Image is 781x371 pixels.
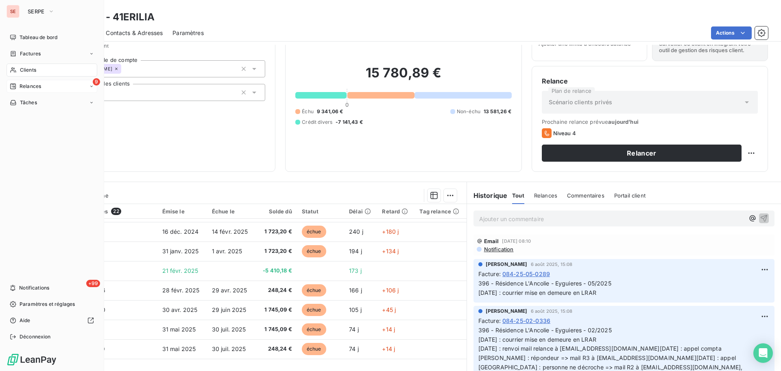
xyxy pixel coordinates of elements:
span: 74 j [349,345,359,352]
input: Ajouter une valeur [121,65,128,72]
span: 1 723,20 € [261,228,292,236]
span: échue [302,323,326,336]
div: Open Intercom Messenger [753,343,773,363]
span: Notifications [19,284,49,292]
span: 31 janv. 2025 [162,248,199,255]
span: 6 août 2025, 15:08 [531,309,573,314]
span: 30 juil. 2025 [212,326,246,333]
a: Aide [7,314,97,327]
span: 14 févr. 2025 [212,228,248,235]
span: échue [302,304,326,316]
span: 29 avr. 2025 [212,287,247,294]
span: 1 723,20 € [261,247,292,255]
span: Commentaires [567,192,604,199]
span: 0 [345,101,349,108]
span: Notification [483,246,514,252]
span: [PERSON_NAME] [486,307,528,315]
span: Paramètres et réglages [20,301,75,308]
span: aujourd’hui [608,119,639,125]
div: Échue le [212,208,251,215]
span: échue [302,343,326,355]
span: Aide [20,317,31,324]
span: [DATE] 08:10 [502,239,531,244]
span: SERPE [28,8,45,15]
span: 74 j [349,326,359,333]
span: +14 j [382,345,395,352]
span: Prochaine relance prévue [542,119,758,125]
span: 248,24 € [261,286,292,294]
span: Propriétés Client [65,42,265,54]
div: Tag relance [419,208,461,215]
span: Clients [20,66,36,74]
span: Portail client [614,192,646,199]
span: 9 341,06 € [317,108,343,115]
div: SE [7,5,20,18]
div: Retard [382,208,410,215]
span: 6 août 2025, 15:08 [531,262,573,267]
span: [PERSON_NAME] [486,261,528,268]
span: 1 745,09 € [261,325,292,334]
a: 9Relances [7,80,97,93]
span: Factures [20,50,41,57]
span: 105 j [349,306,362,313]
span: 13 581,26 € [484,108,512,115]
span: Tableau de bord [20,34,57,41]
button: Actions [711,26,752,40]
span: Email [484,238,499,244]
span: Tâches [20,99,37,106]
span: Surveiller ce client en intégrant votre outil de gestion des risques client. [659,40,761,53]
span: échue [302,226,326,238]
a: Clients [7,64,97,77]
span: Tout [512,192,524,199]
span: 28 févr. 2025 [162,287,200,294]
img: Logo LeanPay [7,353,57,366]
span: -7 141,43 € [336,119,363,126]
span: +45 j [382,306,396,313]
span: -5 410,18 € [261,267,292,275]
a: Paramètres et réglages [7,298,97,311]
div: Émise le [162,208,202,215]
a: Factures [7,47,97,60]
span: 30 juil. 2025 [212,345,246,352]
span: Crédit divers [302,119,332,126]
h6: Historique [467,191,508,200]
div: Délai [349,208,372,215]
span: Facture : [478,270,501,278]
h6: Relance [542,76,758,86]
span: Déconnexion [20,333,51,340]
span: 29 juin 2025 [212,306,247,313]
span: Paramètres [172,29,204,37]
span: Niveau 4 [553,130,576,136]
button: Relancer [542,145,742,162]
span: Relances [534,192,557,199]
span: Non-échu [457,108,480,115]
span: 21 févr. 2025 [162,267,199,274]
span: 240 j [349,228,363,235]
h2: 15 780,89 € [295,65,511,89]
span: +99 [86,280,100,287]
span: 16 déc. 2024 [162,228,199,235]
span: +14 j [382,326,395,333]
a: Tableau de bord [7,31,97,44]
span: 31 mai 2025 [162,345,196,352]
span: échue [302,284,326,296]
span: +106 j [382,287,399,294]
span: Relances [20,83,41,90]
span: Facture : [478,316,501,325]
span: 166 j [349,287,362,294]
a: Tâches [7,96,97,109]
span: +134 j [382,248,399,255]
span: 084-25-02-0336 [502,316,550,325]
div: Statut [302,208,339,215]
span: 396 - Résidence L'Ancolie - Eyguieres - 05/2025 [DATE] : courrier mise en demeure en LRAR [478,280,611,296]
span: 1 745,09 € [261,306,292,314]
div: Pièces comptables [57,208,153,215]
span: 248,24 € [261,345,292,353]
span: 173 j [349,267,362,274]
span: 9 [93,78,100,86]
span: 194 j [349,248,362,255]
span: 31 mai 2025 [162,326,196,333]
span: 30 avr. 2025 [162,306,198,313]
div: Solde dû [261,208,292,215]
span: Échu [302,108,314,115]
